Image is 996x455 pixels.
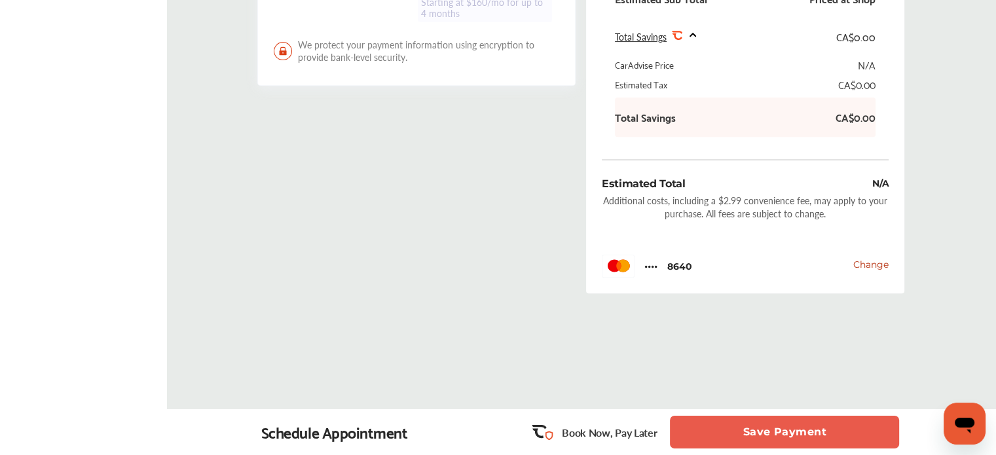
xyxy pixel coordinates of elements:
[670,416,899,448] button: Save Payment
[562,425,657,440] p: Book Now, Pay Later
[274,39,559,64] span: We protect your payment information using encryption to provide bank-level security.
[261,423,408,441] div: Schedule Appointment
[644,260,657,272] span: 8640
[615,78,667,91] div: Estimated Tax
[838,78,876,91] div: CA$0.00
[615,58,674,71] div: CarAdvise Price
[615,111,676,124] b: Total Savings
[602,176,685,191] div: Estimated Total
[615,30,667,43] span: Total Savings
[836,27,876,45] div: CA$0.00
[836,111,876,124] b: CA$0.00
[858,58,876,71] div: N/A
[274,42,292,60] img: LockIcon.bb451512.svg
[944,403,986,445] iframe: Button to launch messaging window
[602,255,635,278] img: MasterCard.svg
[853,259,889,270] span: Change
[667,261,692,272] span: 8640
[872,176,889,191] div: N/A
[602,194,889,220] div: Additional costs, including a $2.99 convenience fee, may apply to your purchase. All fees are sub...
